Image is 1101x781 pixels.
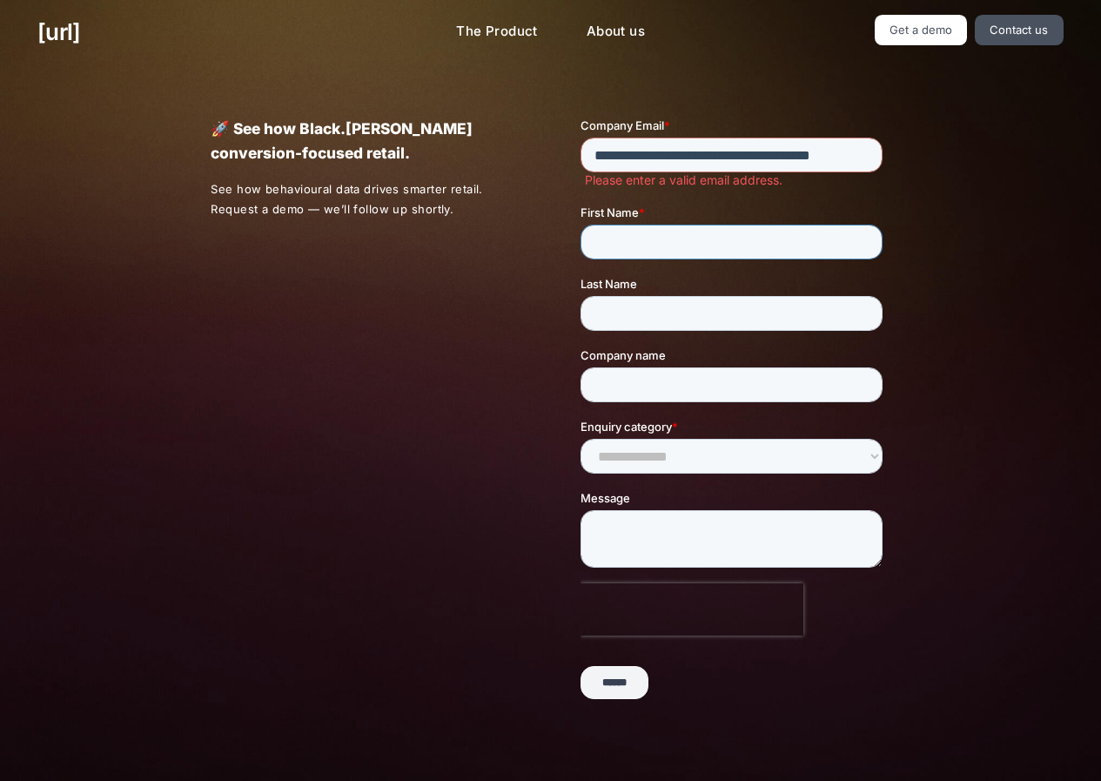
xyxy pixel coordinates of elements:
[573,15,659,49] a: About us
[875,15,968,45] a: Get a demo
[442,15,552,49] a: The Product
[211,117,520,165] p: 🚀 See how Black.[PERSON_NAME] conversion-focused retail.
[581,117,890,714] iframe: Form 1
[975,15,1064,45] a: Contact us
[211,179,520,219] p: See how behavioural data drives smarter retail. Request a demo — we’ll follow up shortly.
[37,15,80,49] a: [URL]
